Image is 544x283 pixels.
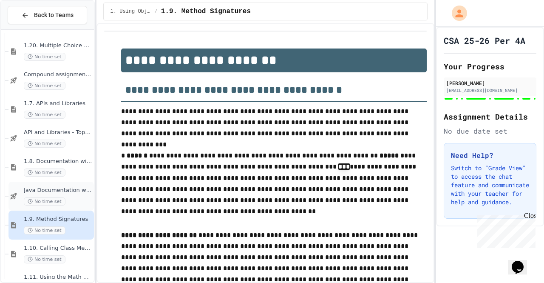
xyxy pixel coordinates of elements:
span: 1.9. Method Signatures [161,6,251,17]
span: No time set [24,169,65,177]
span: Java Documentation with Comments - Topic 1.8 [24,187,92,194]
span: / [155,8,158,15]
span: 1.9. Method Signatures [24,216,92,223]
iframe: chat widget [508,249,535,274]
h2: Assignment Details [444,111,536,123]
span: 1.10. Calling Class Methods [24,245,92,252]
h1: CSA 25-26 Per 4A [444,34,525,46]
p: Switch to "Grade View" to access the chat feature and communicate with your teacher for help and ... [451,164,529,206]
span: 1.11. Using the Math Class [24,274,92,281]
span: No time set [24,140,65,148]
h2: Your Progress [444,60,536,72]
span: No time set [24,226,65,234]
span: 1.8. Documentation with Comments and Preconditions [24,158,92,165]
div: No due date set [444,126,536,136]
span: No time set [24,111,65,119]
span: API and Libraries - Topic 1.7 [24,129,92,136]
iframe: chat widget [473,212,535,248]
span: No time set [24,53,65,61]
div: Chat with us now!Close [3,3,59,54]
span: 1.20. Multiple Choice Exercises for Unit 1a (1.1-1.6) [24,42,92,49]
span: No time set [24,82,65,90]
button: Back to Teams [8,6,87,24]
span: 1.7. APIs and Libraries [24,100,92,107]
div: My Account [443,3,469,23]
div: [EMAIL_ADDRESS][DOMAIN_NAME] [446,87,534,94]
div: [PERSON_NAME] [446,79,534,87]
h3: Need Help? [451,150,529,160]
span: No time set [24,197,65,206]
span: No time set [24,255,65,263]
span: 1. Using Objects and Methods [110,8,151,15]
span: Compound assignment operators - Quiz [24,71,92,78]
span: Back to Teams [34,11,74,20]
